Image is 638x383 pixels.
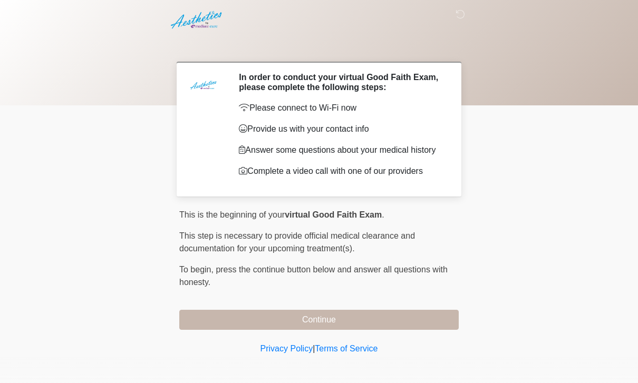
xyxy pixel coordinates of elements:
a: | [313,344,315,353]
a: Privacy Policy [260,344,313,353]
h1: ‎ ‎ ‎ [171,38,467,57]
span: This step is necessary to provide official medical clearance and documentation for your upcoming ... [179,231,415,253]
img: Aesthetics by Emediate Cure Logo [169,8,226,32]
span: press the continue button below and answer all questions with honesty. [179,265,448,287]
button: Continue [179,310,459,330]
p: Complete a video call with one of our providers [239,165,443,178]
span: To begin, [179,265,216,274]
p: Provide us with your contact info [239,123,443,135]
strong: virtual Good Faith Exam [285,210,382,219]
span: . [382,210,384,219]
p: Please connect to Wi-Fi now [239,102,443,114]
p: Answer some questions about your medical history [239,144,443,156]
span: This is the beginning of your [179,210,285,219]
a: Terms of Service [315,344,378,353]
h2: In order to conduct your virtual Good Faith Exam, please complete the following steps: [239,72,443,92]
img: Agent Avatar [187,72,219,104]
